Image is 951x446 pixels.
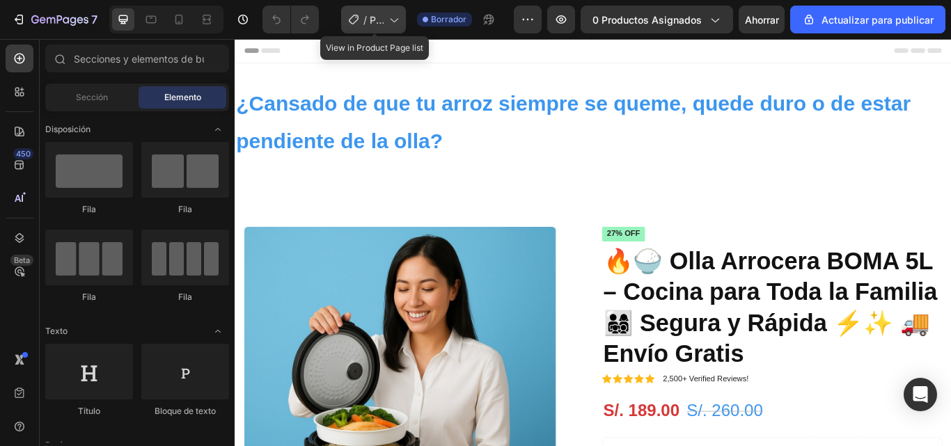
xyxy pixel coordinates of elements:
span: ¿Cansado de que tu arroz siempre se queme, quede duro o de estar pendiente de la olla? [1,61,788,132]
font: Fila [82,292,96,302]
iframe: Área de diseño [235,39,951,446]
font: Disposición [45,124,91,134]
font: Beta [14,255,30,265]
div: Deshacer/Rehacer [262,6,319,33]
h1: 🔥🍚 Olla Arrocera BOMA 5L – Cocina para Toda la Familia 👨‍👩‍👧‍👦 Segura y Rápida ⚡✨ 🚚 Envío Gratis [428,239,825,387]
font: 7 [91,13,97,26]
span: Abrir palanca [207,118,229,141]
p: 2,500+ Verified Reviews! [499,391,599,403]
pre: 27% off [428,219,478,237]
input: Secciones y elementos de búsqueda [45,45,229,72]
font: Fila [178,204,192,214]
font: Fila [178,292,192,302]
font: Título [78,406,100,416]
font: / [363,14,367,26]
span: Abrir palanca [207,320,229,342]
button: Actualizar para publicar [790,6,945,33]
font: Ahorrar [745,14,779,26]
div: Abrir Intercom Messenger [904,378,937,411]
button: Ahorrar [739,6,785,33]
font: Sección [76,92,108,102]
font: Página del producto - [DATE] 18:51:44 [370,14,385,230]
font: 0 productos asignados [592,14,702,26]
font: Fila [82,204,96,214]
font: Texto [45,326,68,336]
button: 0 productos asignados [581,6,733,33]
font: Bloque de texto [155,406,216,416]
font: 450 [16,149,31,159]
font: Elemento [164,92,201,102]
font: Borrador [431,14,466,24]
font: Actualizar para publicar [822,14,934,26]
button: 7 [6,6,104,33]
